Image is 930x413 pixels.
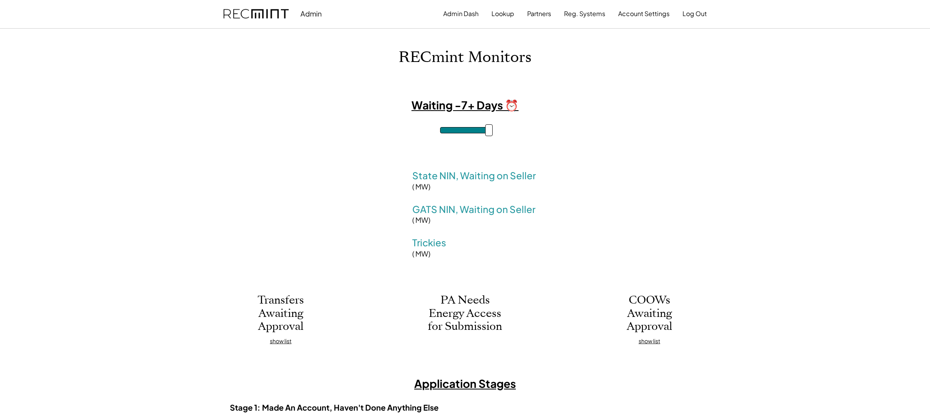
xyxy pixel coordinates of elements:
[412,182,430,191] div: ( MW)
[224,9,289,19] img: recmint-logotype%403x.png
[618,6,670,22] button: Account Settings
[412,203,535,216] a: GATS NIN, Waiting on Seller
[300,9,322,18] div: Admin
[270,337,291,344] u: show list
[412,236,446,249] a: Trickies
[426,294,504,333] h2: PA Needs Energy Access for Submission
[639,337,660,344] u: show list
[412,215,430,225] div: ( MW)
[527,6,551,22] button: Partners
[412,249,430,258] div: ( MW)
[399,48,531,67] h1: RECmint Monitors
[412,169,536,182] a: State NIN, Waiting on Seller
[443,6,479,22] button: Admin Dash
[491,6,514,22] button: Lookup
[610,294,689,333] h2: COOWs Awaiting Approval
[230,402,439,413] h3: Stage 1: Made An Account, Haven't Done Anything Else
[242,294,320,333] h2: Transfers Awaiting Approval
[564,6,605,22] button: Reg. Systems
[682,6,707,22] button: Log Out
